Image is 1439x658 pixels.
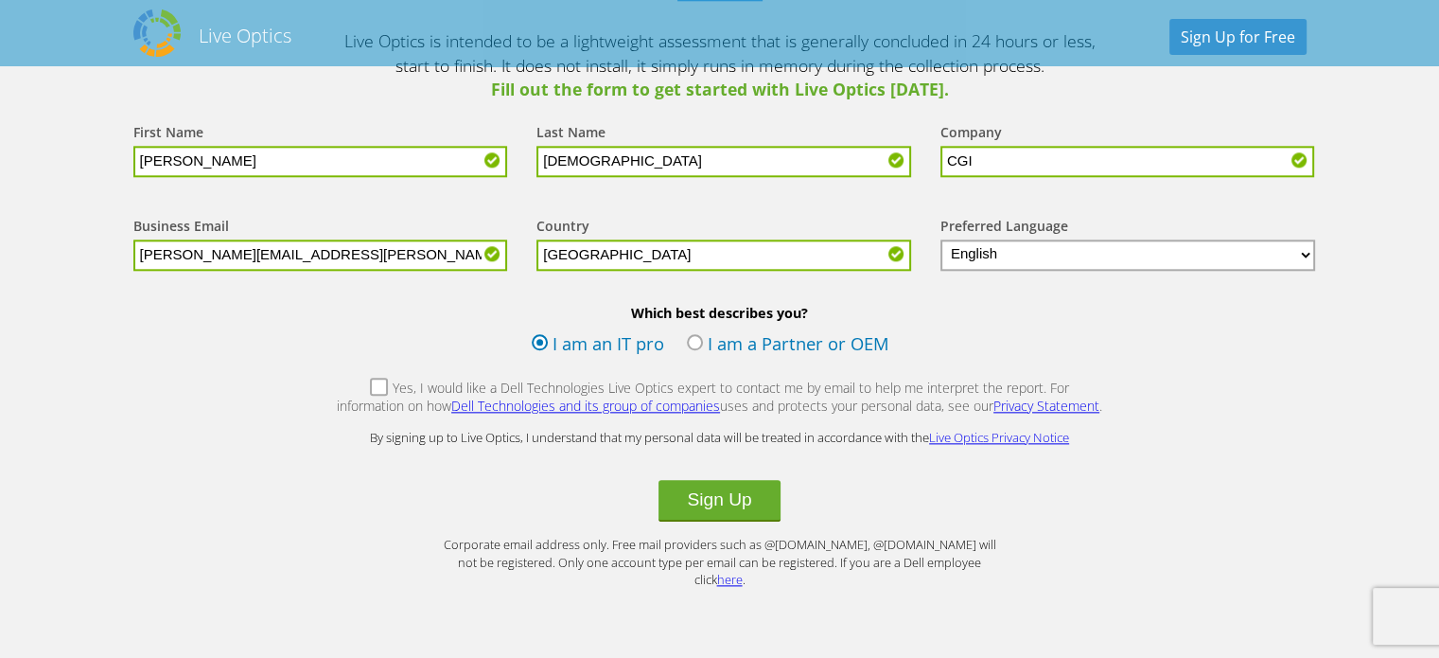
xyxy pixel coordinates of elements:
[342,29,1098,102] p: Live Optics is intended to be a lightweight assessment that is generally concluded in 24 hours or...
[536,123,605,146] label: Last Name
[940,123,1002,146] label: Company
[342,78,1098,102] span: Fill out the form to get started with Live Optics [DATE].
[658,480,780,522] button: Sign Up
[336,379,1104,419] label: Yes, I would like a Dell Technologies Live Optics expert to contact me by email to help me interp...
[342,429,1098,447] p: By signing up to Live Optics, I understand that my personal data will be treated in accordance wi...
[133,217,229,240] label: Business Email
[1169,19,1307,55] a: Sign Up for Free
[199,23,291,48] h2: Live Optics
[114,304,1325,322] b: Which best describes you?
[536,217,589,240] label: Country
[436,536,1004,589] p: Corporate email address only. Free mail providers such as @[DOMAIN_NAME], @[DOMAIN_NAME] will not...
[687,331,889,360] label: I am a Partner or OEM
[451,397,720,415] a: Dell Technologies and its group of companies
[133,123,203,146] label: First Name
[536,240,911,271] input: Start typing to search for a country
[993,397,1099,415] a: Privacy Statement
[532,331,664,360] label: I am an IT pro
[133,9,181,57] img: Dell Dpack
[940,217,1068,240] label: Preferred Language
[717,571,743,588] a: here
[929,429,1069,446] a: Live Optics Privacy Notice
